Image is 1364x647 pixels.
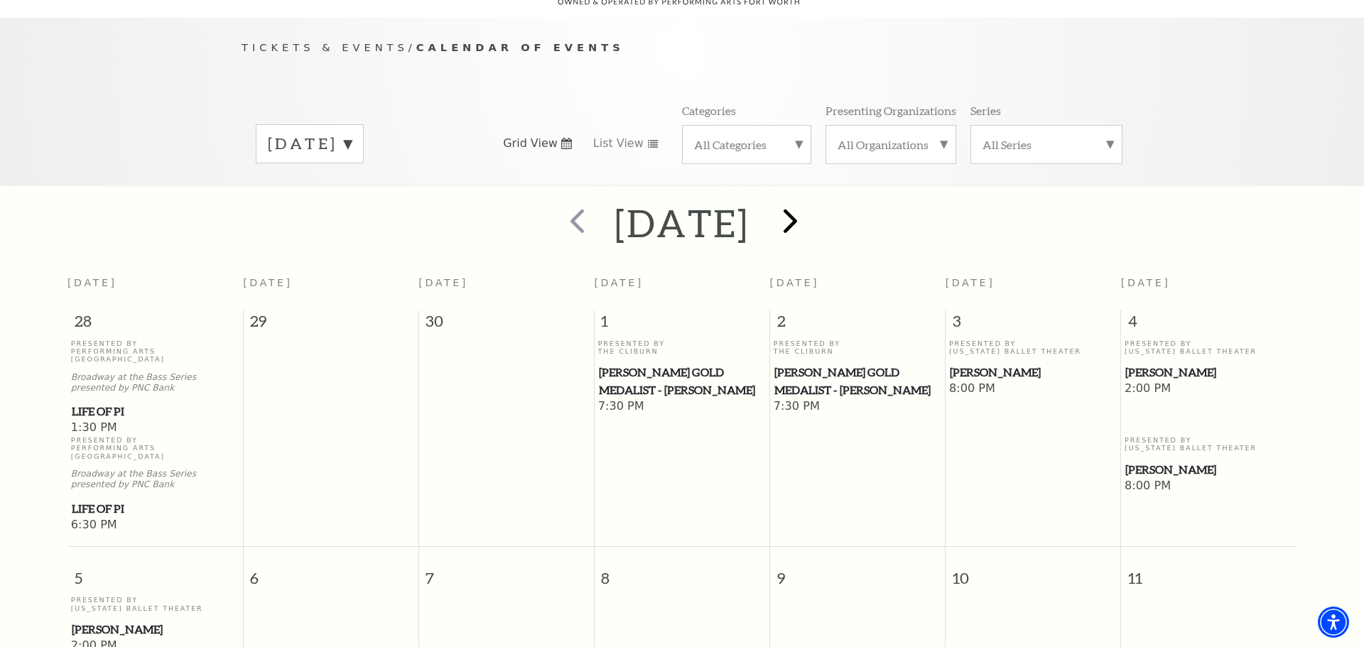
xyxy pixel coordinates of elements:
[1125,479,1293,494] span: 8:00 PM
[594,277,644,288] span: [DATE]
[71,436,239,460] p: Presented By Performing Arts [GEOGRAPHIC_DATA]
[1121,547,1297,596] span: 11
[1125,381,1293,397] span: 2:00 PM
[503,136,558,151] span: Grid View
[71,621,239,638] a: Peter Pan
[242,41,408,53] span: Tickets & Events
[418,277,468,288] span: [DATE]
[763,198,815,249] button: next
[243,277,293,288] span: [DATE]
[946,277,995,288] span: [DATE]
[71,518,239,533] span: 6:30 PM
[774,364,942,398] a: Cliburn Gold Medalist - Aristo Sham
[770,277,820,288] span: [DATE]
[595,310,769,339] span: 1
[67,277,117,288] span: [DATE]
[419,547,594,596] span: 7
[1121,277,1171,288] span: [DATE]
[244,310,418,339] span: 29
[1125,436,1293,452] p: Presented By [US_STATE] Ballet Theater
[71,339,239,364] p: Presented By Performing Arts [GEOGRAPHIC_DATA]
[598,364,767,398] a: Cliburn Gold Medalist - Aristo Sham
[615,200,749,246] h2: [DATE]
[71,403,239,420] a: Life of Pi
[770,547,945,596] span: 9
[242,39,1122,57] p: /
[838,137,944,152] label: All Organizations
[67,310,243,339] span: 28
[826,103,956,118] p: Presenting Organizations
[770,310,945,339] span: 2
[682,103,736,118] p: Categories
[1125,461,1293,479] a: Peter Pan
[72,403,239,420] span: Life of Pi
[1125,364,1293,381] a: Peter Pan
[71,500,239,518] a: Life of Pi
[71,372,239,393] p: Broadway at the Bass Series presented by PNC Bank
[946,310,1120,339] span: 3
[71,596,239,612] p: Presented By [US_STATE] Ballet Theater
[946,547,1120,596] span: 10
[598,399,767,415] span: 7:30 PM
[244,547,418,596] span: 6
[268,133,352,155] label: [DATE]
[970,103,1001,118] p: Series
[67,547,243,596] span: 5
[774,364,941,398] span: [PERSON_NAME] Gold Medalist - [PERSON_NAME]
[949,364,1117,381] a: Peter Pan
[774,399,942,415] span: 7:30 PM
[949,339,1117,356] p: Presented By [US_STATE] Ballet Theater
[1125,339,1293,356] p: Presented By [US_STATE] Ballet Theater
[1125,364,1292,381] span: [PERSON_NAME]
[983,137,1110,152] label: All Series
[694,137,799,152] label: All Categories
[598,339,767,356] p: Presented By The Cliburn
[71,469,239,490] p: Broadway at the Bass Series presented by PNC Bank
[549,198,601,249] button: prev
[950,364,1117,381] span: [PERSON_NAME]
[419,310,594,339] span: 30
[593,136,644,151] span: List View
[72,500,239,518] span: Life of Pi
[72,621,239,638] span: [PERSON_NAME]
[1318,607,1349,638] div: Accessibility Menu
[1125,461,1292,479] span: [PERSON_NAME]
[416,41,624,53] span: Calendar of Events
[71,420,239,436] span: 1:30 PM
[949,381,1117,397] span: 8:00 PM
[595,547,769,596] span: 8
[1121,310,1297,339] span: 4
[774,339,942,356] p: Presented By The Cliburn
[599,364,766,398] span: [PERSON_NAME] Gold Medalist - [PERSON_NAME]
